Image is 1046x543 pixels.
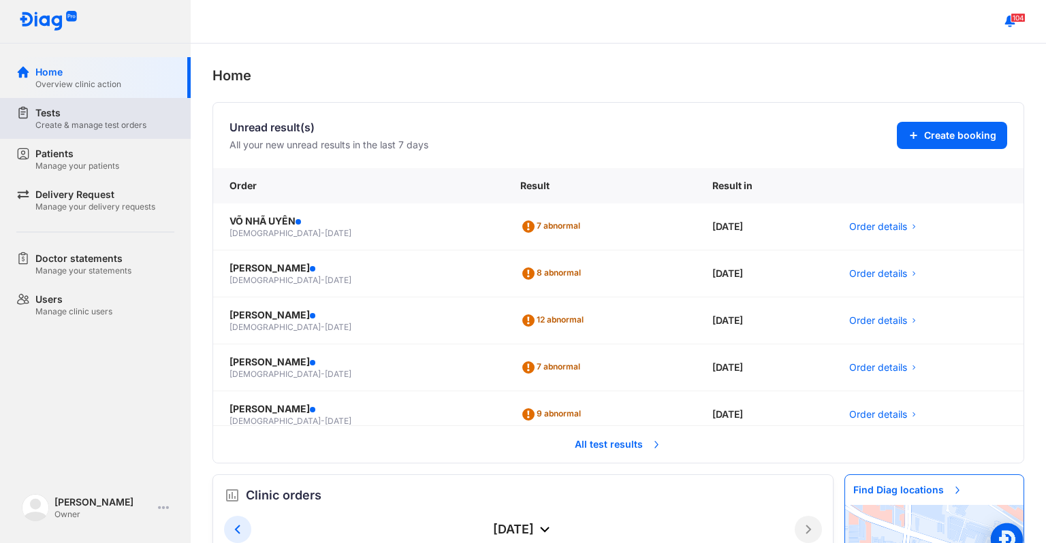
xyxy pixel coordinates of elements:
[35,201,155,212] div: Manage your delivery requests
[35,188,155,201] div: Delivery Request
[325,369,351,379] span: [DATE]
[212,65,1024,86] div: Home
[35,65,121,79] div: Home
[845,475,971,505] span: Find Diag locations
[849,267,907,280] span: Order details
[246,486,321,505] span: Clinic orders
[520,404,586,425] div: 9 abnormal
[19,11,78,32] img: logo
[213,168,504,203] div: Order
[325,275,351,285] span: [DATE]
[229,416,321,426] span: [DEMOGRAPHIC_DATA]
[35,265,131,276] div: Manage your statements
[897,122,1007,149] button: Create booking
[35,306,112,317] div: Manage clinic users
[696,203,833,250] div: [DATE]
[229,402,488,416] div: [PERSON_NAME]
[35,293,112,306] div: Users
[35,79,121,90] div: Overview clinic action
[35,120,146,131] div: Create & manage test orders
[325,322,351,332] span: [DATE]
[924,129,996,142] span: Create booking
[849,220,907,233] span: Order details
[321,275,325,285] span: -
[849,361,907,374] span: Order details
[321,416,325,426] span: -
[567,429,670,459] span: All test results
[229,369,321,379] span: [DEMOGRAPHIC_DATA]
[520,310,589,331] div: 12 abnormal
[229,322,321,332] span: [DEMOGRAPHIC_DATA]
[229,138,428,152] div: All your new unread results in the last 7 days
[504,168,696,203] div: Result
[224,487,240,504] img: order.5a6da16c.svg
[229,261,488,275] div: [PERSON_NAME]
[229,119,428,135] div: Unread result(s)
[325,228,351,238] span: [DATE]
[229,214,488,228] div: VÕ NHÃ UYÊN
[35,161,119,171] div: Manage your patients
[696,168,833,203] div: Result in
[321,322,325,332] span: -
[35,252,131,265] div: Doctor statements
[229,355,488,369] div: [PERSON_NAME]
[696,250,833,297] div: [DATE]
[849,314,907,327] span: Order details
[696,297,833,344] div: [DATE]
[229,308,488,322] div: [PERSON_NAME]
[520,263,586,284] div: 8 abnormal
[229,275,321,285] span: [DEMOGRAPHIC_DATA]
[520,357,586,378] div: 7 abnormal
[696,344,833,391] div: [DATE]
[35,106,146,120] div: Tests
[1011,13,1026,22] span: 104
[321,369,325,379] span: -
[520,216,586,237] div: 7 abnormal
[35,147,119,161] div: Patients
[22,494,49,521] img: logo
[849,408,907,421] span: Order details
[229,228,321,238] span: [DEMOGRAPHIC_DATA]
[321,228,325,238] span: -
[696,391,833,438] div: [DATE]
[54,509,153,520] div: Owner
[325,416,351,426] span: [DATE]
[54,495,153,509] div: [PERSON_NAME]
[251,521,795,538] div: [DATE]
